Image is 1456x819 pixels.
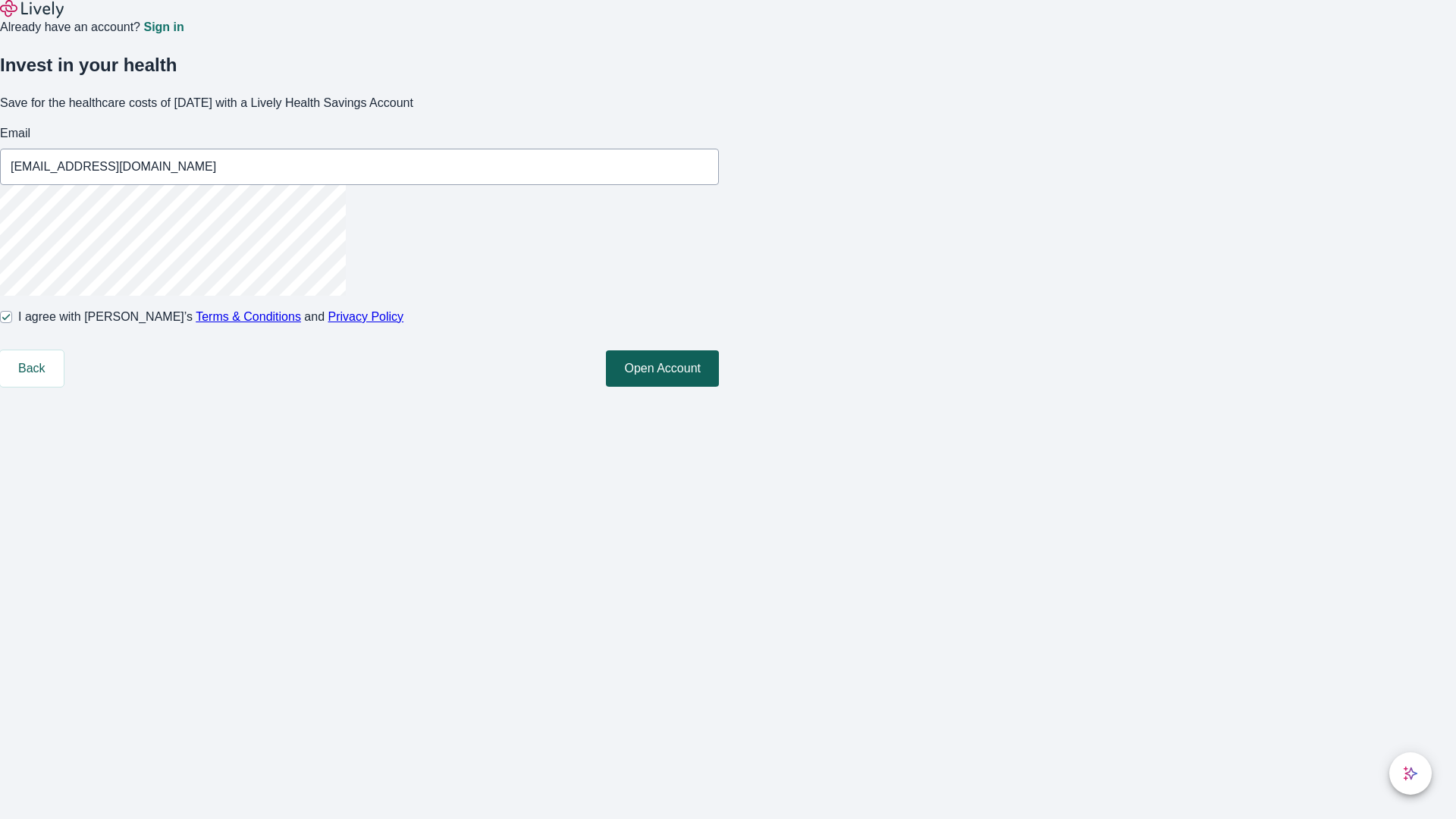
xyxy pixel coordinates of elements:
span: I agree with [PERSON_NAME]’s and [18,308,403,326]
a: Privacy Policy [328,310,404,323]
button: chat [1389,752,1432,795]
a: Terms & Conditions [196,310,301,323]
svg: Lively AI Assistant [1403,766,1418,781]
a: Sign in [143,21,184,33]
button: Open Account [606,350,719,387]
